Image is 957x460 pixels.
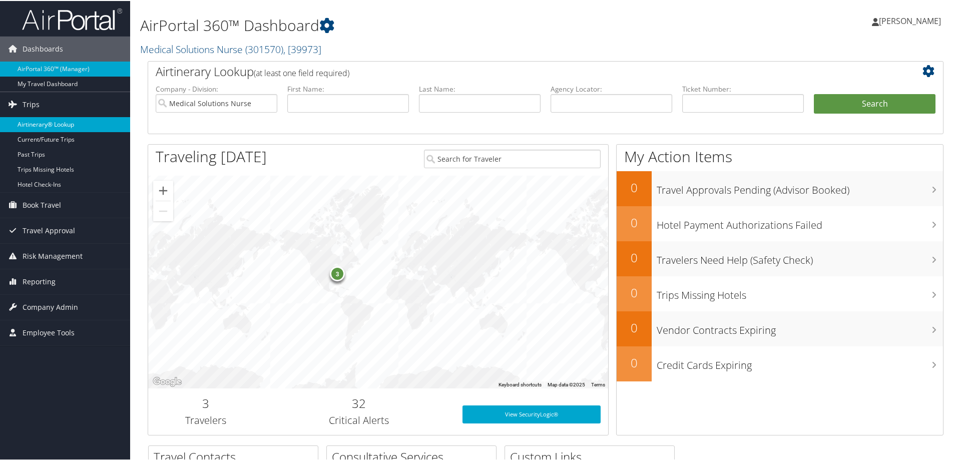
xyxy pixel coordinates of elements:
a: [PERSON_NAME] [872,5,951,35]
input: Search for Traveler [424,149,601,167]
a: 0Trips Missing Hotels [617,275,943,310]
label: Agency Locator: [551,83,672,93]
span: Employee Tools [23,319,75,344]
h3: Travel Approvals Pending (Advisor Booked) [657,177,943,196]
span: Reporting [23,268,56,293]
a: Medical Solutions Nurse [140,42,321,55]
span: Map data ©2025 [548,381,585,386]
img: airportal-logo.png [22,7,122,30]
a: Open this area in Google Maps (opens a new window) [151,374,184,387]
h2: 0 [617,178,652,195]
button: Search [814,93,935,113]
h3: Travelers [156,412,256,426]
h2: Airtinerary Lookup [156,62,869,79]
span: , [ 39973 ] [283,42,321,55]
label: First Name: [287,83,409,93]
label: Ticket Number: [682,83,804,93]
h2: 0 [617,213,652,230]
a: Terms (opens in new tab) [591,381,605,386]
button: Zoom out [153,200,173,220]
h2: 32 [271,394,447,411]
h2: 0 [617,248,652,265]
span: Company Admin [23,294,78,319]
span: (at least one field required) [254,67,349,78]
h3: Hotel Payment Authorizations Failed [657,212,943,231]
h1: My Action Items [617,145,943,166]
div: 3 [330,265,345,280]
span: Trips [23,91,40,116]
span: Book Travel [23,192,61,217]
a: 0Travel Approvals Pending (Advisor Booked) [617,170,943,205]
span: [PERSON_NAME] [879,15,941,26]
label: Company - Division: [156,83,277,93]
span: Dashboards [23,36,63,61]
h2: 3 [156,394,256,411]
span: ( 301570 ) [245,42,283,55]
img: Google [151,374,184,387]
button: Zoom in [153,180,173,200]
a: View SecurityLogic® [462,404,601,422]
a: 0Travelers Need Help (Safety Check) [617,240,943,275]
label: Last Name: [419,83,541,93]
span: Travel Approval [23,217,75,242]
h2: 0 [617,283,652,300]
h3: Trips Missing Hotels [657,282,943,301]
h2: 0 [617,318,652,335]
button: Keyboard shortcuts [499,380,542,387]
h2: 0 [617,353,652,370]
a: 0Vendor Contracts Expiring [617,310,943,345]
h1: Traveling [DATE] [156,145,267,166]
h3: Credit Cards Expiring [657,352,943,371]
h3: Vendor Contracts Expiring [657,317,943,336]
a: 0Credit Cards Expiring [617,345,943,380]
h3: Critical Alerts [271,412,447,426]
h1: AirPortal 360™ Dashboard [140,14,681,35]
span: Risk Management [23,243,83,268]
a: 0Hotel Payment Authorizations Failed [617,205,943,240]
h3: Travelers Need Help (Safety Check) [657,247,943,266]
